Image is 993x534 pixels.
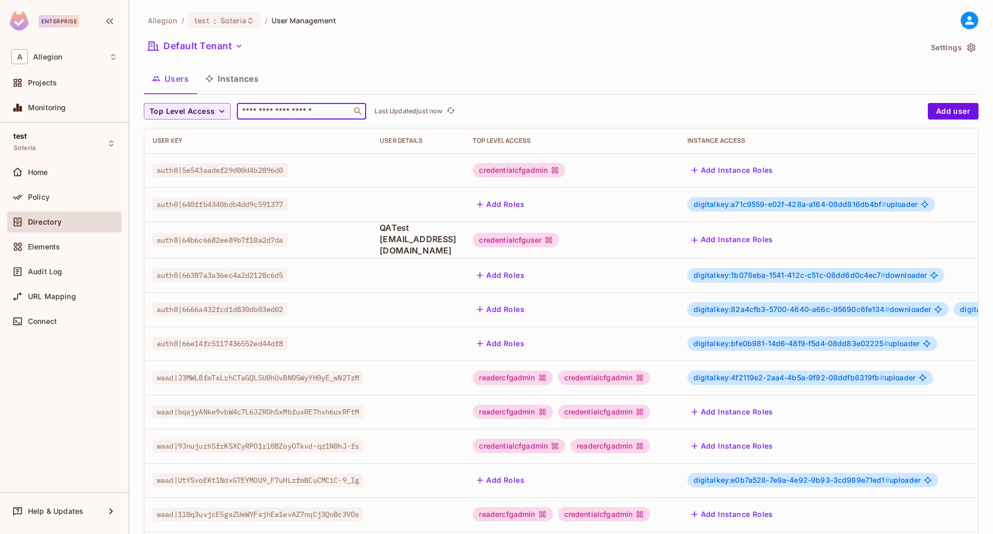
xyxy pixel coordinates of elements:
span: A [11,49,28,64]
span: # [885,305,890,314]
img: SReyMgAAAABJRU5ErkJggg== [10,11,28,31]
button: Add Roles [473,267,529,284]
span: auth0|66387a3a36ec4a2d2128c6d5 [153,269,288,282]
div: credentialcfgadmin [473,163,565,177]
span: QATest [EMAIL_ADDRESS][DOMAIN_NAME] [380,222,456,256]
div: readercfgadmin [473,405,552,419]
span: digitalkey:bfe0b981-14d6-48f9-f5d4-08dd83e02225 [694,339,889,348]
button: Add Instance Roles [687,162,777,179]
span: Monitoring [28,103,66,112]
span: uploader [694,476,921,484]
button: Add Roles [473,196,529,213]
span: digitalkey:e0b7a528-7e9a-4e92-9b93-3cd989e71ed1 [694,476,890,484]
span: downloader [694,305,931,314]
span: User Management [272,16,336,25]
span: Audit Log [28,268,62,276]
span: Soteria [220,16,246,25]
span: uploader [694,339,920,348]
span: uploader [694,374,915,382]
button: Add Roles [473,301,529,318]
span: waad|1l0q3uvjcE5gsZUeWYFsjhEa1evAZ7nqCj3QoBc3VOs [153,508,363,521]
div: credentialcfgadmin [558,507,651,522]
div: User Details [380,137,456,145]
div: Enterprise [39,15,79,27]
span: uploader [694,200,917,209]
span: auth0|6666a432fcd1d830db03ed02 [153,303,288,316]
span: auth0|5e543aadef29d00d4b2896d0 [153,164,288,177]
div: credentialcfgadmin [558,405,651,419]
span: Workspace: Allegion [33,53,62,61]
span: digitalkey:1b078eba-1541-412c-c51c-08dd6d0c4ec7 [694,271,885,279]
span: # [884,339,889,348]
button: Instances [197,66,267,92]
div: credentialcfgadmin [558,370,651,385]
span: # [880,373,884,382]
span: Policy [28,193,50,201]
span: waad|bqajyANke9vbW4c7L6JZROhSxMbfuxRE7hxh6uxRFtM [153,405,363,419]
span: Directory [28,218,62,226]
span: waad|UtYSvoEKt1NdxG7EYMOU9_F7uHLzfmBCuCMCiC-9_Ig [153,473,363,487]
span: # [882,200,886,209]
button: Add Instance Roles [687,404,777,420]
button: Settings [927,39,979,56]
span: digitalkey:a71c9559-e02f-428a-a164-08dd816db4bf [694,200,886,209]
div: User Key [153,137,363,145]
span: test [13,132,27,140]
span: # [885,476,890,484]
div: readercfgadmin [473,507,552,522]
div: Top Level Access [473,137,670,145]
span: Soteria [13,144,36,152]
span: waad|J3MWL8fmTsLrhCTaGQL5U0hUvBN05WyYH0yE_wN2TzM [153,371,363,384]
button: Add Roles [473,472,529,488]
button: Add Roles [473,335,529,352]
button: Users [144,66,197,92]
span: Projects [28,79,57,87]
p: Last Updated just now [374,107,442,115]
button: Add Instance Roles [687,438,777,454]
span: Help & Updates [28,507,83,515]
button: Add Instance Roles [687,506,777,523]
span: # [881,271,885,279]
button: Add Instance Roles [687,232,777,248]
span: waad|9JnujurhSfrK5XCyRPO1rl0BZoyOTkvd-qz1N0hJ-fs [153,439,363,453]
span: refresh [446,106,455,116]
div: credentialcfgadmin [473,439,565,453]
button: Add user [928,103,979,120]
span: auth0|640ffb4340bdb4dd9c591377 [153,198,288,211]
li: / [182,16,184,25]
span: Home [28,168,48,176]
span: test [194,16,209,25]
span: the active workspace [148,16,177,25]
div: readercfgadmin [473,370,552,385]
button: refresh [444,105,457,117]
span: Elements [28,243,60,251]
span: downloader [694,271,927,279]
span: auth0|66e14fc5117436552ed44df8 [153,337,288,350]
li: / [265,16,267,25]
span: URL Mapping [28,292,76,301]
span: digitalkey:82a4cfb3-5700-4640-a66c-95690c6fe134 [694,305,890,314]
span: auth0|64b6c6682ee89b7f10a2d7da [153,233,288,247]
span: : [213,17,217,25]
button: Default Tenant [144,38,247,54]
span: digitalkey:4f2119e2-2aa4-4b5a-9f92-08ddfb6319fb [694,373,884,382]
div: readercfgadmin [570,439,650,453]
span: Connect [28,317,57,325]
span: Click to refresh data [442,105,457,117]
div: credentialcfguser [473,233,559,247]
span: Top Level Access [149,105,215,118]
button: Top Level Access [144,103,231,120]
